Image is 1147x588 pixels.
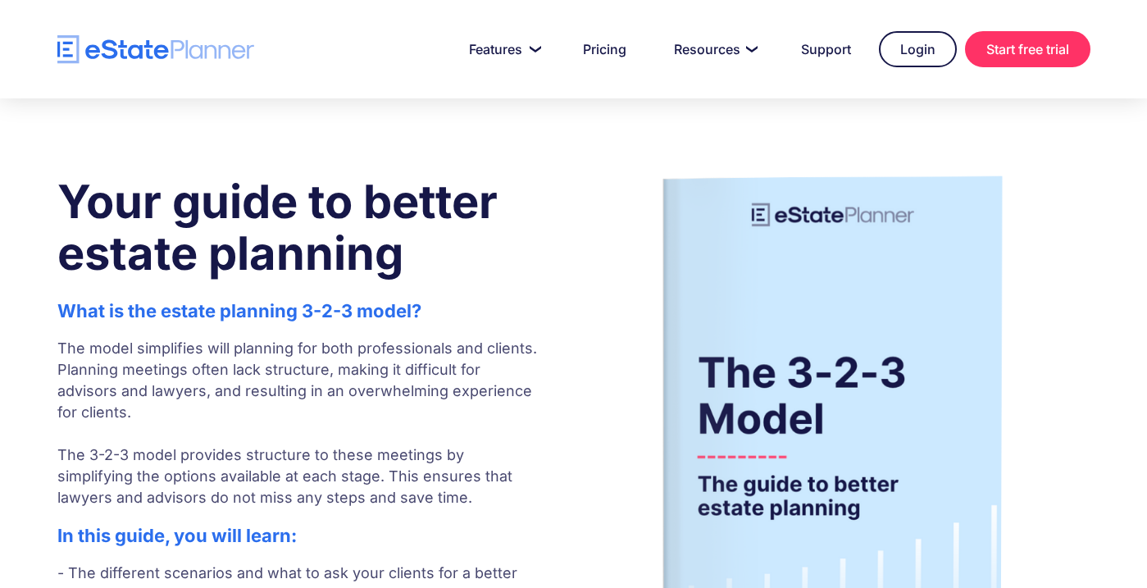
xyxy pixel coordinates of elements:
a: Resources [654,33,773,66]
h2: In this guide, you will learn: [57,525,543,546]
a: Features [449,33,555,66]
h2: What is the estate planning 3-2-3 model? [57,300,543,321]
a: home [57,35,254,64]
p: The model simplifies will planning for both professionals and clients. Planning meetings often la... [57,338,543,508]
a: Login [879,31,957,67]
a: Support [781,33,871,66]
strong: Your guide to better estate planning [57,174,498,281]
a: Pricing [563,33,646,66]
a: Start free trial [965,31,1090,67]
